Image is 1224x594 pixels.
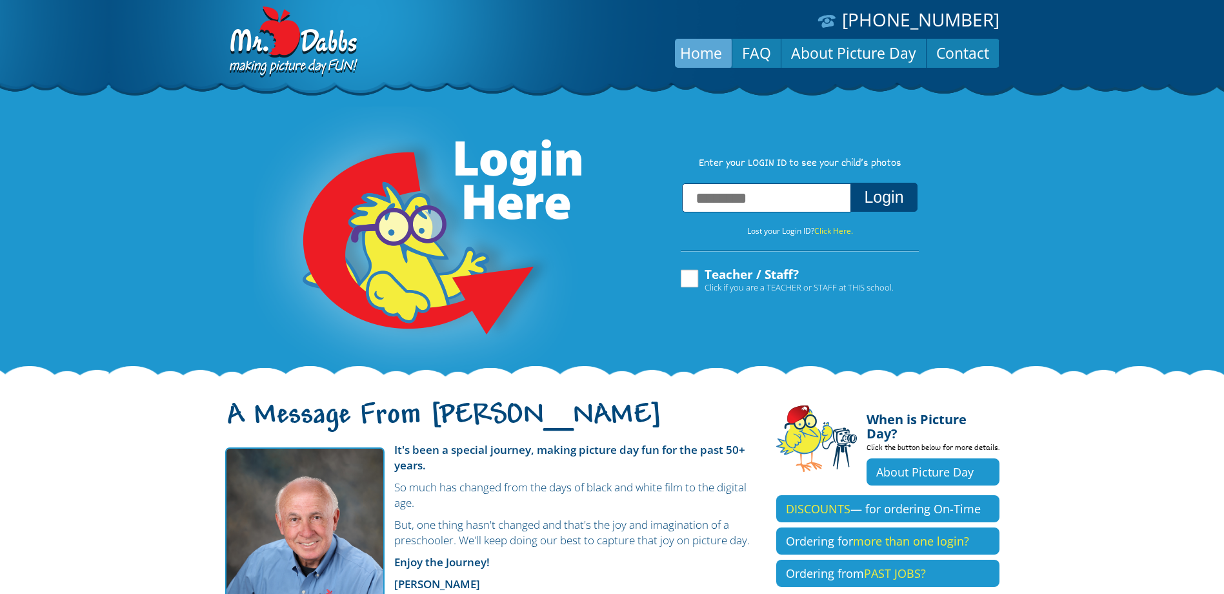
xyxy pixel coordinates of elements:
a: About Picture Day [867,458,999,486]
a: FAQ [732,37,781,68]
a: Ordering formore than one login? [776,527,999,555]
p: Lost your Login ID? [668,224,932,238]
span: PAST JOBS? [864,566,926,581]
a: DISCOUNTS— for ordering On-Time [776,495,999,522]
h1: A Message From [PERSON_NAME] [225,410,757,437]
p: Click the button below for more details. [867,441,999,458]
button: Login [850,183,917,212]
img: Dabbs Company [225,6,359,79]
label: Teacher / Staff? [679,268,894,292]
strong: Enjoy the Journey! [394,555,490,569]
span: more than one login? [853,533,969,549]
a: About Picture Day [781,37,926,68]
p: But, one thing hasn't changed and that's the joy and imagination of a preschooler. We'll keep doi... [225,517,757,548]
a: Click Here. [814,225,853,236]
strong: It's been a special journey, making picture day fun for the past 50+ years. [394,442,745,473]
span: Click if you are a TEACHER or STAFF at THIS school. [705,281,894,294]
a: Contact [927,37,999,68]
a: Home [670,37,732,68]
img: Login Here [254,107,584,378]
a: Ordering fromPAST JOBS? [776,560,999,587]
p: Enter your LOGIN ID to see your child’s photos [668,157,932,171]
strong: [PERSON_NAME] [394,577,480,591]
a: [PHONE_NUMBER] [842,7,999,32]
p: So much has changed from the days of black and white film to the digital age. [225,480,757,511]
h4: When is Picture Day? [867,405,999,441]
span: DISCOUNTS [786,501,850,517]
